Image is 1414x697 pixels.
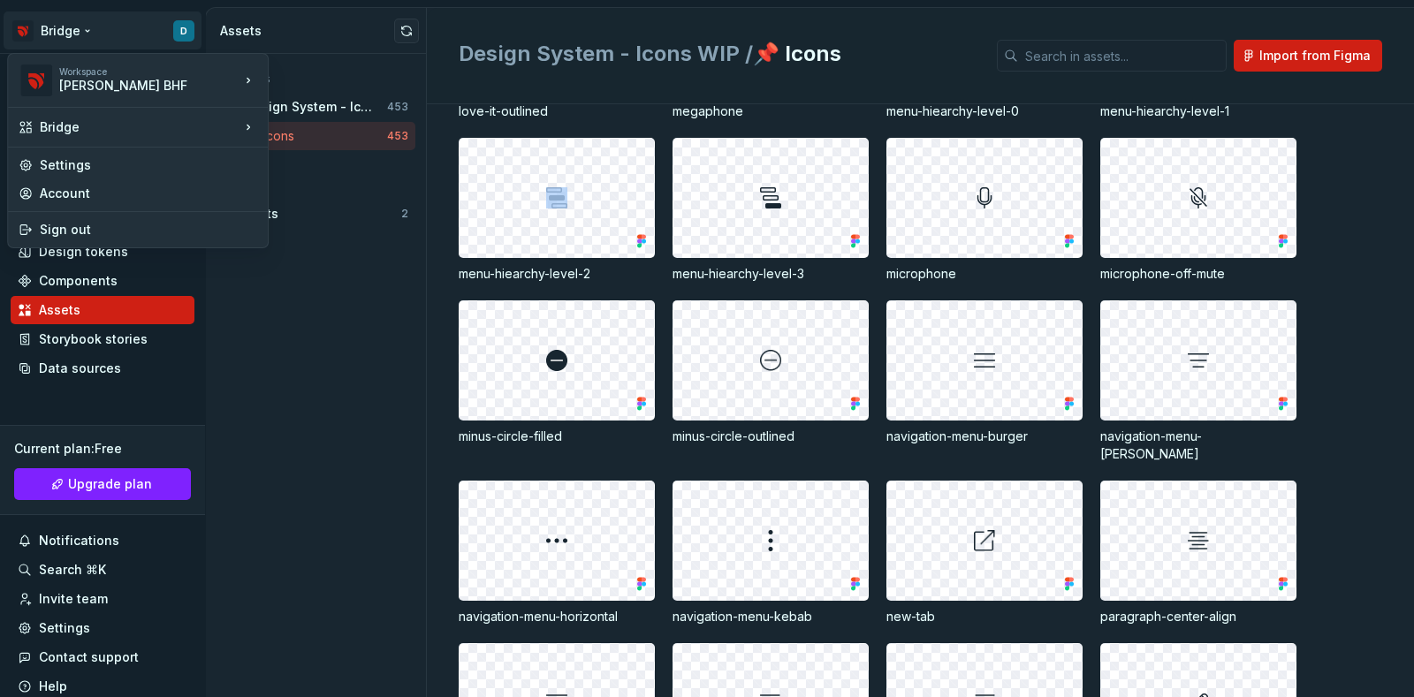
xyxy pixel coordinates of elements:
[40,156,257,174] div: Settings
[59,66,239,77] div: Workspace
[59,77,209,95] div: [PERSON_NAME] BHF
[20,64,52,96] img: 3f850d6b-8361-4b34-8a82-b945b4d8a89b.png
[40,118,239,136] div: Bridge
[40,221,257,239] div: Sign out
[40,185,257,202] div: Account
